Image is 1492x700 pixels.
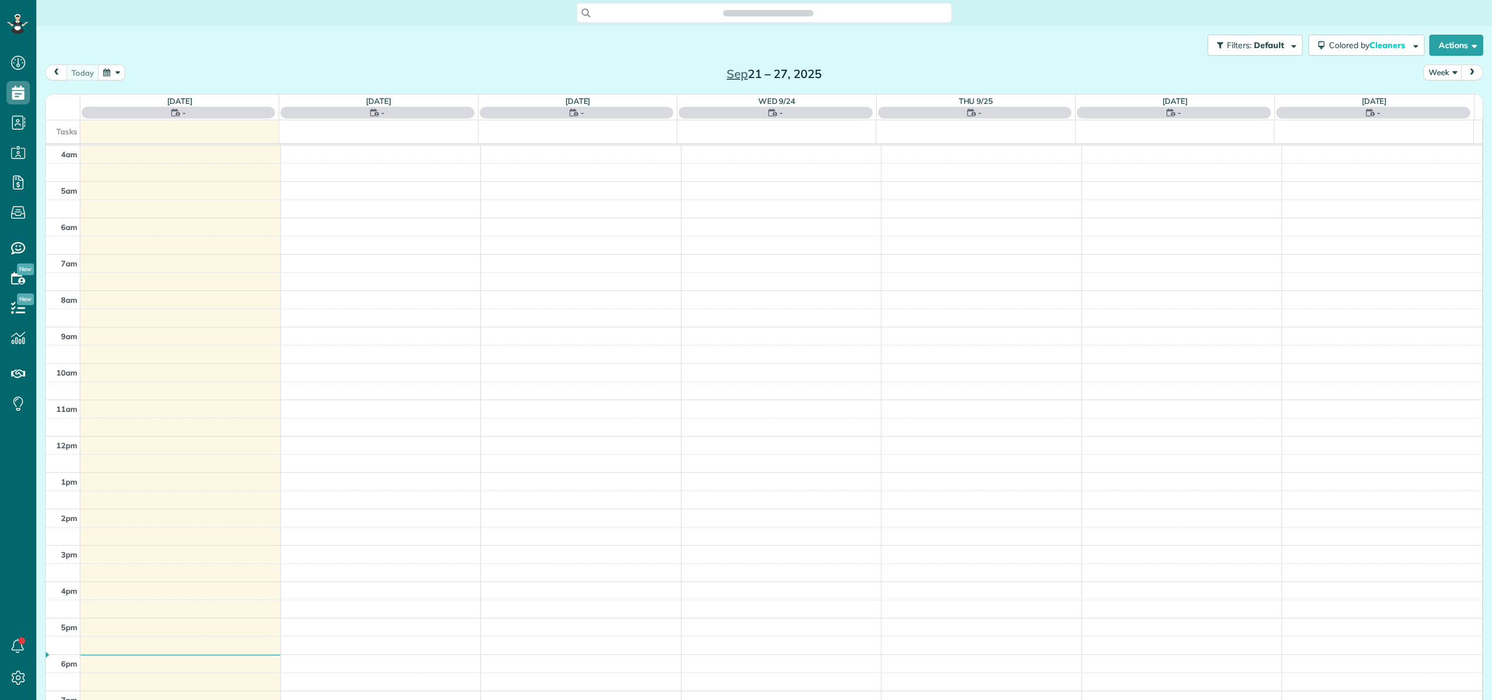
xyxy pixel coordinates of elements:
button: next [1461,65,1483,80]
span: 9am [61,332,77,341]
span: Search ZenMaid… [735,7,801,19]
span: 4am [61,150,77,159]
span: Filters: [1227,40,1252,50]
span: 12pm [56,441,77,450]
span: 3pm [61,550,77,559]
span: Tasks [56,127,77,136]
a: [DATE] [565,96,591,106]
a: [DATE] [366,96,391,106]
span: 11am [56,404,77,414]
span: Default [1254,40,1285,50]
span: 7am [61,259,77,268]
button: Actions [1429,35,1483,56]
a: [DATE] [1362,96,1387,106]
button: Week [1423,65,1462,80]
span: - [779,107,783,119]
span: - [581,107,584,119]
span: - [1178,107,1181,119]
span: - [1377,107,1381,119]
span: - [381,107,385,119]
a: [DATE] [167,96,192,106]
span: 5pm [61,623,77,632]
span: Cleaners [1369,40,1407,50]
button: prev [45,65,67,80]
span: 2pm [61,513,77,523]
span: Sep [727,66,748,81]
button: Colored byCleaners [1308,35,1425,56]
a: Wed 9/24 [758,96,796,106]
a: [DATE] [1162,96,1188,106]
span: 6pm [61,659,77,668]
span: 5am [61,186,77,195]
span: 8am [61,295,77,305]
span: - [182,107,186,119]
span: - [978,107,982,119]
a: Thu 9/25 [959,96,993,106]
span: 1pm [61,477,77,486]
button: today [66,65,99,80]
span: New [17,263,34,275]
span: 6am [61,222,77,232]
span: 10am [56,368,77,377]
span: New [17,293,34,305]
a: Filters: Default [1202,35,1303,56]
span: Colored by [1329,40,1409,50]
h2: 21 – 27, 2025 [701,67,847,80]
span: 4pm [61,586,77,596]
button: Filters: Default [1208,35,1303,56]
